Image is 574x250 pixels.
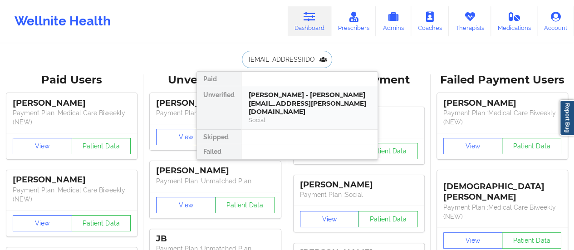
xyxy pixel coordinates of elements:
button: View [13,215,72,231]
button: Patient Data [358,143,418,159]
button: Patient Data [358,211,418,227]
div: [PERSON_NAME] [13,175,131,185]
div: [PERSON_NAME] - [PERSON_NAME][EMAIL_ADDRESS][PERSON_NAME][DOMAIN_NAME] [249,91,370,116]
div: Failed [197,144,241,159]
div: JB [156,234,274,244]
div: Skipped [197,130,241,144]
p: Payment Plan : Social [300,190,418,199]
p: Payment Plan : Medical Care Biweekly (NEW) [13,186,131,204]
a: Medications [491,6,538,36]
div: Unverified [197,86,241,130]
button: Patient Data [72,215,131,231]
button: Patient Data [502,232,561,249]
div: [PERSON_NAME] [156,98,274,108]
button: View [156,129,216,145]
p: Payment Plan : Unmatched Plan [156,176,274,186]
button: View [443,232,503,249]
div: Paid [197,72,241,86]
button: View [13,138,72,154]
p: Payment Plan : Medical Care Biweekly (NEW) [13,108,131,127]
div: [PERSON_NAME] [300,180,418,190]
div: Social [249,116,370,124]
div: Unverified Users [150,73,280,87]
div: [DEMOGRAPHIC_DATA][PERSON_NAME] [443,175,561,202]
a: Therapists [449,6,491,36]
a: Prescribers [331,6,376,36]
div: Paid Users [6,73,137,87]
button: Patient Data [215,197,275,213]
button: Patient Data [502,138,561,154]
p: Payment Plan : Medical Care Biweekly (NEW) [443,108,561,127]
div: Failed Payment Users [437,73,568,87]
div: [PERSON_NAME] [13,98,131,108]
a: Account [537,6,574,36]
div: [PERSON_NAME] [156,166,274,176]
p: Payment Plan : Unmatched Plan [156,108,274,118]
button: Patient Data [72,138,131,154]
a: Admins [376,6,411,36]
button: View [443,138,503,154]
a: Coaches [411,6,449,36]
a: Dashboard [288,6,331,36]
div: [PERSON_NAME] [443,98,561,108]
button: View [156,197,216,213]
a: Report Bug [559,100,574,136]
button: View [300,211,359,227]
p: Payment Plan : Medical Care Biweekly (NEW) [443,203,561,221]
